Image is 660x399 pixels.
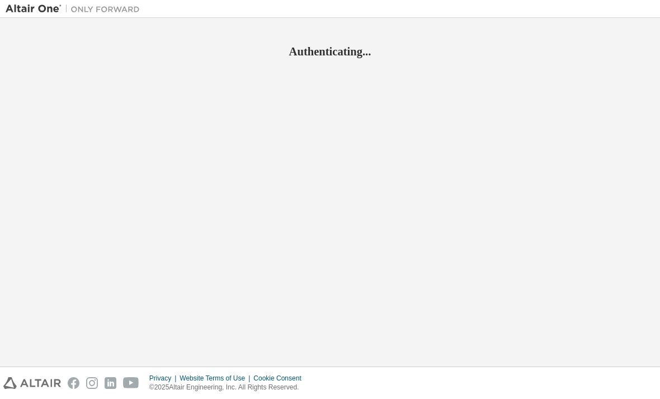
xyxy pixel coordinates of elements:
h2: Authenticating... [6,44,654,59]
p: © 2025 Altair Engineering, Inc. All Rights Reserved. [149,383,308,392]
div: Cookie Consent [253,374,308,383]
img: facebook.svg [68,377,79,389]
img: youtube.svg [123,377,139,389]
div: Website Terms of Use [180,374,253,383]
img: altair_logo.svg [3,377,61,389]
img: instagram.svg [86,377,98,389]
img: linkedin.svg [105,377,116,389]
div: Privacy [149,374,180,383]
img: Altair One [6,3,145,15]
